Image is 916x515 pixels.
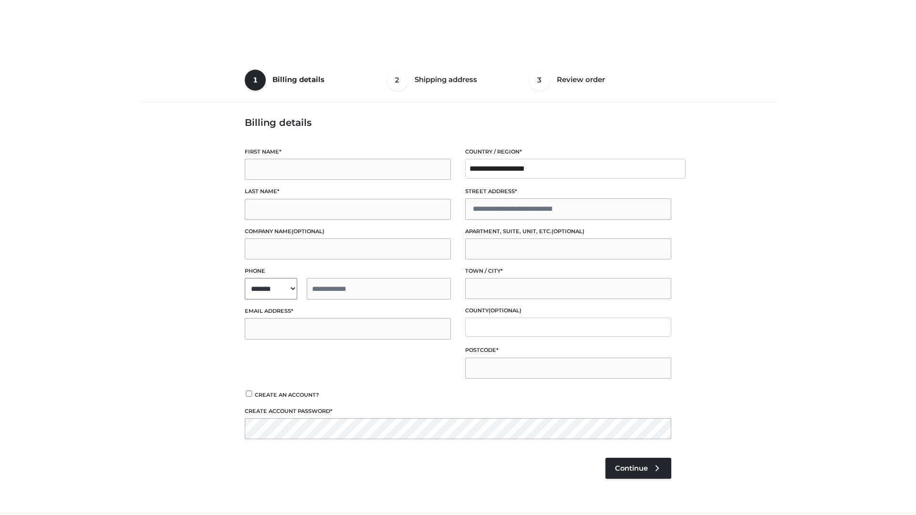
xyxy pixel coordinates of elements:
span: Review order [557,75,605,84]
label: Street address [465,187,671,196]
label: Email address [245,307,451,316]
span: (optional) [489,307,521,314]
label: Company name [245,227,451,236]
label: Last name [245,187,451,196]
span: Create an account? [255,391,319,398]
label: Town / City [465,267,671,276]
label: County [465,306,671,315]
span: (optional) [552,228,584,235]
h3: Billing details [245,117,671,128]
span: Continue [615,464,648,473]
label: Create account password [245,407,671,416]
label: Phone [245,267,451,276]
a: Continue [605,458,671,479]
span: 1 [245,70,266,91]
span: 3 [529,70,550,91]
label: First name [245,147,451,156]
span: (optional) [291,228,324,235]
span: 2 [387,70,408,91]
span: Shipping address [415,75,477,84]
label: Postcode [465,346,671,355]
label: Apartment, suite, unit, etc. [465,227,671,236]
span: Billing details [272,75,324,84]
input: Create an account? [245,391,253,397]
label: Country / Region [465,147,671,156]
